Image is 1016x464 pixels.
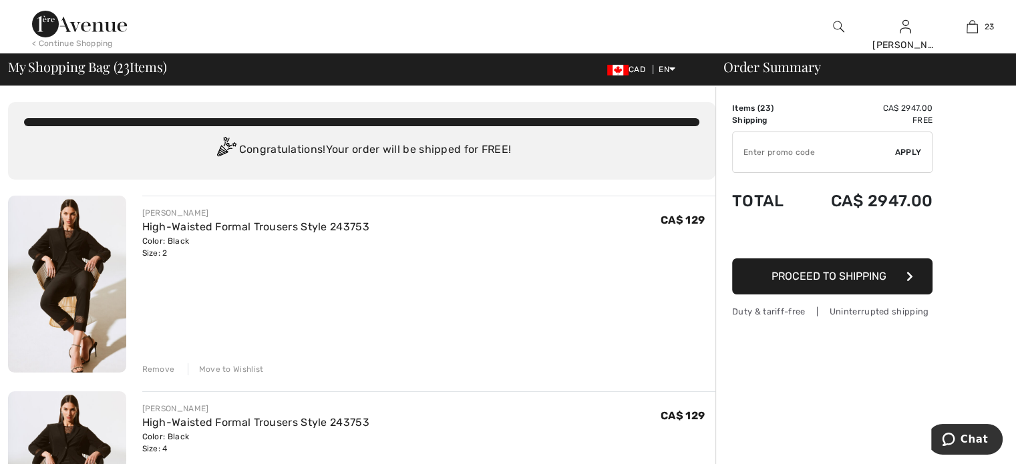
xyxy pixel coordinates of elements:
[142,403,369,415] div: [PERSON_NAME]
[900,20,911,33] a: Sign In
[8,196,126,373] img: High-Waisted Formal Trousers Style 243753
[760,103,771,113] span: 23
[212,137,239,164] img: Congratulation2.svg
[142,431,369,455] div: Color: Black Size: 4
[188,363,264,375] div: Move to Wishlist
[142,207,369,219] div: [PERSON_NAME]
[607,65,651,74] span: CAD
[32,37,113,49] div: < Continue Shopping
[800,102,933,114] td: CA$ 2947.00
[732,114,800,126] td: Shipping
[661,214,705,226] span: CA$ 129
[707,60,1008,73] div: Order Summary
[32,11,127,37] img: 1ère Avenue
[931,424,1003,457] iframe: Opens a widget where you can chat to one of our agents
[117,57,130,74] span: 23
[732,258,933,294] button: Proceed to Shipping
[895,146,922,158] span: Apply
[661,409,705,422] span: CA$ 129
[872,38,938,52] div: [PERSON_NAME]
[833,19,844,35] img: search the website
[939,19,1005,35] a: 23
[24,137,699,164] div: Congratulations! Your order will be shipped for FREE!
[967,19,978,35] img: My Bag
[732,178,800,224] td: Total
[732,305,933,318] div: Duty & tariff-free | Uninterrupted shipping
[8,60,167,73] span: My Shopping Bag ( Items)
[800,178,933,224] td: CA$ 2947.00
[142,220,369,233] a: High-Waisted Formal Trousers Style 243753
[142,363,175,375] div: Remove
[659,65,675,74] span: EN
[900,19,911,35] img: My Info
[142,416,369,429] a: High-Waisted Formal Trousers Style 243753
[772,270,886,282] span: Proceed to Shipping
[732,102,800,114] td: Items ( )
[142,235,369,259] div: Color: Black Size: 2
[732,224,933,254] iframe: PayPal-paypal
[800,114,933,126] td: Free
[607,65,629,75] img: Canadian Dollar
[985,21,995,33] span: 23
[733,132,895,172] input: Promo code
